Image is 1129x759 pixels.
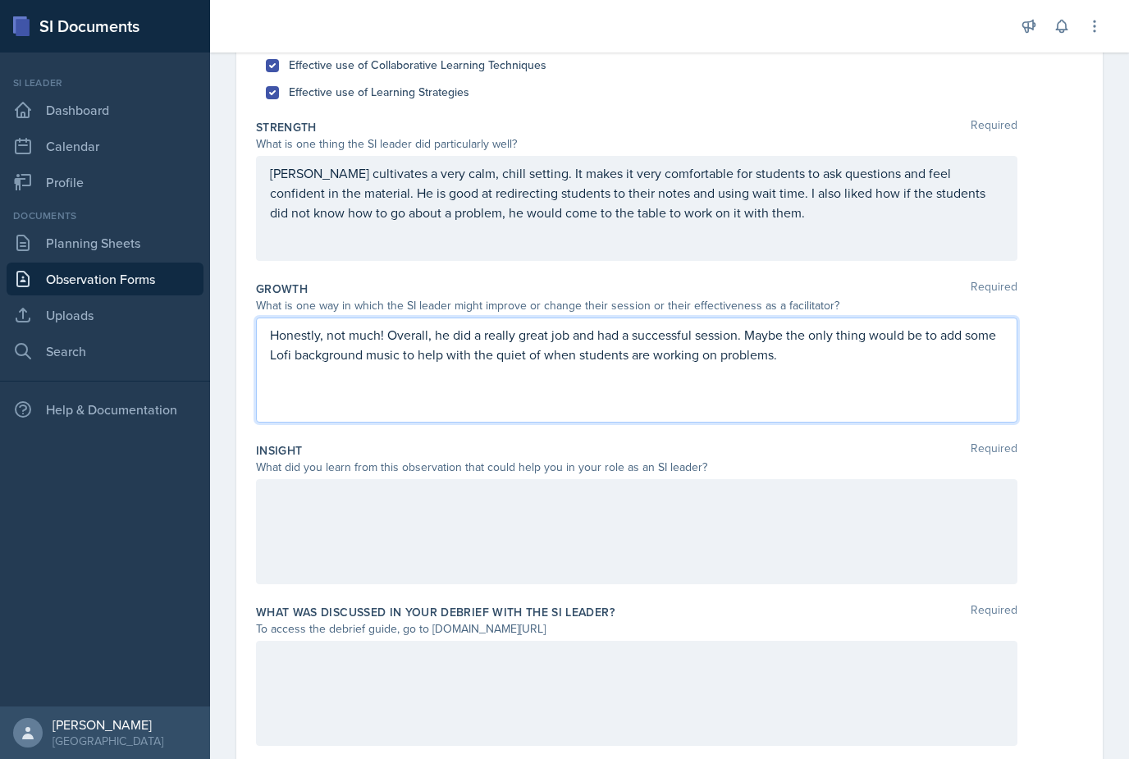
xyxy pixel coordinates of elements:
[971,442,1017,459] span: Required
[7,208,203,223] div: Documents
[256,442,302,459] label: Insight
[53,733,163,749] div: [GEOGRAPHIC_DATA]
[7,393,203,426] div: Help & Documentation
[7,75,203,90] div: Si leader
[7,226,203,259] a: Planning Sheets
[7,299,203,331] a: Uploads
[7,335,203,368] a: Search
[256,135,1017,153] div: What is one thing the SI leader did particularly well?
[256,119,317,135] label: Strength
[256,297,1017,314] div: What is one way in which the SI leader might improve or change their session or their effectivene...
[289,84,469,101] label: Effective use of Learning Strategies
[7,166,203,199] a: Profile
[256,620,1017,638] div: To access the debrief guide, go to [DOMAIN_NAME][URL]
[53,716,163,733] div: [PERSON_NAME]
[971,281,1017,297] span: Required
[7,130,203,162] a: Calendar
[7,94,203,126] a: Dashboard
[256,459,1017,476] div: What did you learn from this observation that could help you in your role as an SI leader?
[971,604,1017,620] span: Required
[256,281,308,297] label: Growth
[289,57,546,74] label: Effective use of Collaborative Learning Techniques
[256,604,615,620] label: What was discussed in your debrief with the SI Leader?
[7,263,203,295] a: Observation Forms
[971,119,1017,135] span: Required
[270,163,1003,222] p: [PERSON_NAME] cultivates a very calm, chill setting. It makes it very comfortable for students to...
[270,325,1003,364] p: Honestly, not much! Overall, he did a really great job and had a successful session. Maybe the on...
